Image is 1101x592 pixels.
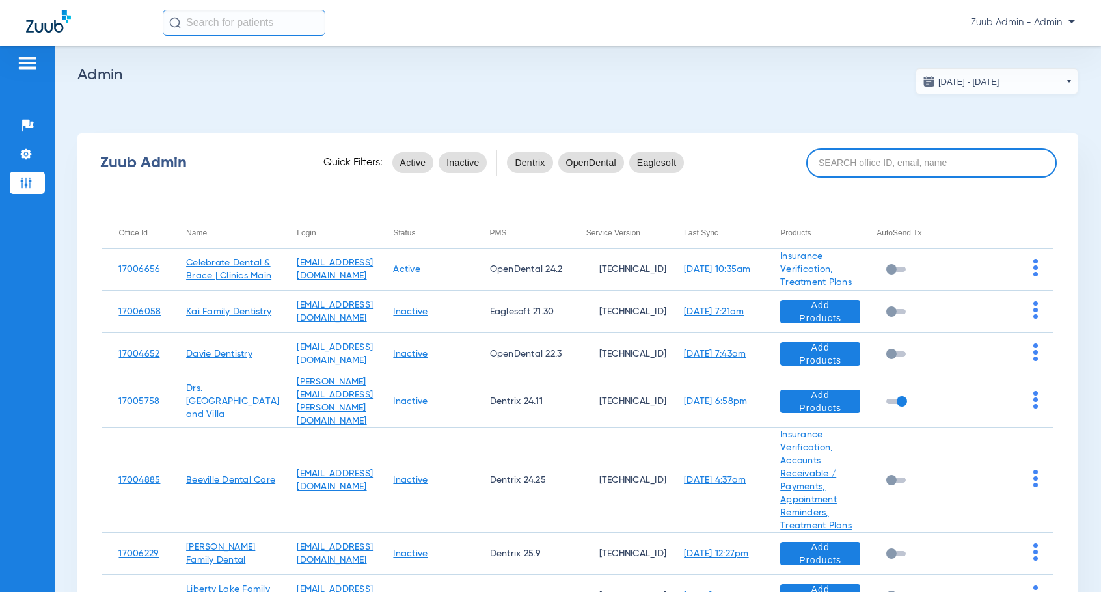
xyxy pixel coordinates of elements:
[566,156,616,169] span: OpenDental
[570,375,668,428] td: [TECHNICAL_ID]
[1033,301,1038,319] img: group-dot-blue.svg
[474,428,570,533] td: Dentrix 24.25
[791,541,850,567] span: Add Products
[186,226,280,240] div: Name
[780,226,860,240] div: Products
[393,265,420,274] a: Active
[118,349,159,358] a: 17004652
[684,226,764,240] div: Last Sync
[17,55,38,71] img: hamburger-icon
[474,533,570,575] td: Dentrix 25.9
[570,333,668,375] td: [TECHNICAL_ID]
[971,16,1075,29] span: Zuub Admin - Admin
[118,476,160,485] a: 17004885
[163,10,325,36] input: Search for patients
[393,476,428,485] a: Inactive
[490,226,507,240] div: PMS
[586,226,640,240] div: Service Version
[474,375,570,428] td: Dentrix 24.11
[780,252,852,287] a: Insurance Verification, Treatment Plans
[780,226,811,240] div: Products
[77,68,1078,81] h2: Admin
[118,265,160,274] a: 17006656
[507,150,684,176] mat-chip-listbox: pms-filters
[297,469,373,491] a: [EMAIL_ADDRESS][DOMAIN_NAME]
[186,476,275,485] a: Beeville Dental Care
[393,349,428,358] a: Inactive
[586,226,668,240] div: Service Version
[393,397,428,406] a: Inactive
[684,397,747,406] a: [DATE] 6:58pm
[186,349,252,358] a: Davie Dentistry
[877,226,957,240] div: AutoSend Tx
[118,226,170,240] div: Office Id
[297,226,377,240] div: Login
[490,226,570,240] div: PMS
[297,377,373,425] a: [PERSON_NAME][EMAIL_ADDRESS][PERSON_NAME][DOMAIN_NAME]
[806,148,1057,178] input: SEARCH office ID, email, name
[684,307,744,316] a: [DATE] 7:21am
[780,342,860,366] button: Add Products
[780,300,860,323] button: Add Products
[570,249,668,291] td: [TECHNICAL_ID]
[570,428,668,533] td: [TECHNICAL_ID]
[684,265,751,274] a: [DATE] 10:35am
[186,226,207,240] div: Name
[923,75,936,88] img: date.svg
[780,542,860,565] button: Add Products
[297,543,373,565] a: [EMAIL_ADDRESS][DOMAIN_NAME]
[1036,530,1101,592] iframe: Chat Widget
[570,533,668,575] td: [TECHNICAL_ID]
[791,388,850,414] span: Add Products
[118,307,161,316] a: 17006058
[392,150,487,176] mat-chip-listbox: status-filters
[684,549,749,558] a: [DATE] 12:27pm
[637,156,677,169] span: Eaglesoft
[118,397,159,406] a: 17005758
[297,343,373,365] a: [EMAIL_ADDRESS][DOMAIN_NAME]
[118,226,147,240] div: Office Id
[684,476,746,485] a: [DATE] 4:37am
[323,156,383,169] span: Quick Filters:
[1033,259,1038,276] img: group-dot-blue.svg
[169,17,181,29] img: Search Icon
[916,68,1078,94] button: [DATE] - [DATE]
[446,156,479,169] span: Inactive
[1033,470,1038,487] img: group-dot-blue.svg
[393,226,473,240] div: Status
[297,258,373,280] a: [EMAIL_ADDRESS][DOMAIN_NAME]
[26,10,71,33] img: Zuub Logo
[297,301,373,323] a: [EMAIL_ADDRESS][DOMAIN_NAME]
[118,549,159,558] a: 17006229
[474,249,570,291] td: OpenDental 24.2
[780,390,860,413] button: Add Products
[100,156,301,169] div: Zuub Admin
[186,307,271,316] a: Kai Family Dentistry
[684,226,718,240] div: Last Sync
[186,258,271,280] a: Celebrate Dental & Brace | Clinics Main
[791,341,850,367] span: Add Products
[515,156,545,169] span: Dentrix
[186,543,255,565] a: [PERSON_NAME] Family Dental
[393,307,428,316] a: Inactive
[1033,343,1038,361] img: group-dot-blue.svg
[877,226,921,240] div: AutoSend Tx
[684,349,746,358] a: [DATE] 7:43am
[400,156,426,169] span: Active
[1033,391,1038,409] img: group-dot-blue.svg
[780,430,852,530] a: Insurance Verification, Accounts Receivable / Payments, Appointment Reminders, Treatment Plans
[393,226,415,240] div: Status
[791,299,850,325] span: Add Products
[186,384,279,419] a: Drs. [GEOGRAPHIC_DATA] and Villa
[1033,543,1038,561] img: group-dot-blue.svg
[474,333,570,375] td: OpenDental 22.3
[297,226,316,240] div: Login
[474,291,570,333] td: Eaglesoft 21.30
[393,549,428,558] a: Inactive
[570,291,668,333] td: [TECHNICAL_ID]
